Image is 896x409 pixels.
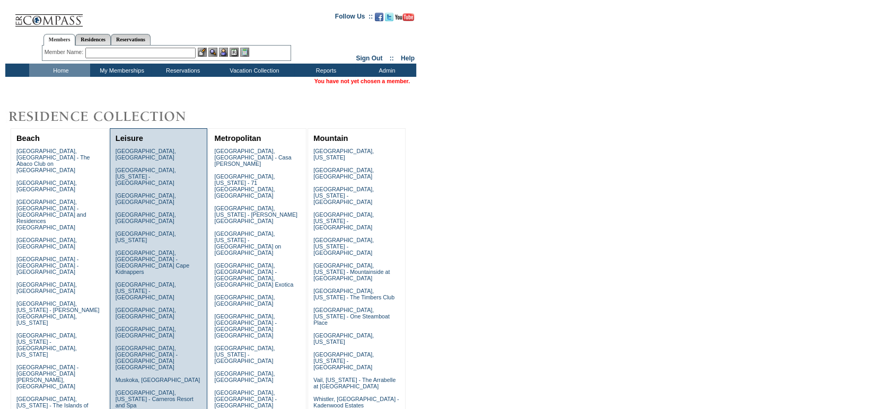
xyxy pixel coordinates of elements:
a: [GEOGRAPHIC_DATA] - [GEOGRAPHIC_DATA] - [GEOGRAPHIC_DATA] [16,256,78,275]
span: You have not yet chosen a member. [314,78,410,84]
a: [GEOGRAPHIC_DATA], [GEOGRAPHIC_DATA] - [GEOGRAPHIC_DATA] [GEOGRAPHIC_DATA] [116,345,178,370]
a: [GEOGRAPHIC_DATA], [US_STATE] [313,148,374,161]
a: [GEOGRAPHIC_DATA], [GEOGRAPHIC_DATA] [116,192,176,205]
img: b_edit.gif [198,48,207,57]
a: [GEOGRAPHIC_DATA], [US_STATE] - [GEOGRAPHIC_DATA], [US_STATE] [16,332,77,358]
a: [GEOGRAPHIC_DATA], [US_STATE] [313,332,374,345]
a: [GEOGRAPHIC_DATA], [US_STATE] - [PERSON_NAME][GEOGRAPHIC_DATA] [214,205,297,224]
td: Vacation Collection [212,64,294,77]
td: My Memberships [90,64,151,77]
a: [GEOGRAPHIC_DATA], [US_STATE] - Mountainside at [GEOGRAPHIC_DATA] [313,262,390,281]
a: Vail, [US_STATE] - The Arrabelle at [GEOGRAPHIC_DATA] [313,377,396,389]
a: [GEOGRAPHIC_DATA], [US_STATE] - [GEOGRAPHIC_DATA] [313,351,374,370]
span: :: [390,55,394,62]
a: [GEOGRAPHIC_DATA], [US_STATE] - [GEOGRAPHIC_DATA] on [GEOGRAPHIC_DATA] [214,230,281,256]
a: [GEOGRAPHIC_DATA], [GEOGRAPHIC_DATA] [116,211,176,224]
a: [GEOGRAPHIC_DATA], [GEOGRAPHIC_DATA] - [GEOGRAPHIC_DATA] and Residences [GEOGRAPHIC_DATA] [16,199,86,230]
img: Follow us on Twitter [385,13,393,21]
a: [GEOGRAPHIC_DATA], [GEOGRAPHIC_DATA] [313,167,374,180]
img: View [208,48,217,57]
td: Reports [294,64,355,77]
img: Destinations by Exclusive Resorts [5,106,212,127]
a: Sign Out [356,55,382,62]
img: b_calculator.gif [240,48,249,57]
a: Beach [16,134,40,143]
div: Member Name: [45,48,85,57]
a: [GEOGRAPHIC_DATA], [GEOGRAPHIC_DATA] [16,281,77,294]
a: [GEOGRAPHIC_DATA], [GEOGRAPHIC_DATA] [16,237,77,250]
td: Follow Us :: [335,12,373,24]
a: [GEOGRAPHIC_DATA], [US_STATE] - Carneros Resort and Spa [116,389,194,408]
a: [GEOGRAPHIC_DATA], [GEOGRAPHIC_DATA] [214,370,275,383]
a: Subscribe to our YouTube Channel [395,16,414,22]
a: [GEOGRAPHIC_DATA], [GEOGRAPHIC_DATA] [214,294,275,307]
a: [GEOGRAPHIC_DATA], [GEOGRAPHIC_DATA] - [GEOGRAPHIC_DATA] Cape Kidnappers [116,250,189,275]
a: Residences [75,34,111,45]
a: Follow us on Twitter [385,16,393,22]
a: [GEOGRAPHIC_DATA] - [GEOGRAPHIC_DATA][PERSON_NAME], [GEOGRAPHIC_DATA] [16,364,78,389]
a: [GEOGRAPHIC_DATA], [GEOGRAPHIC_DATA] - Casa [PERSON_NAME] [214,148,291,167]
a: Members [43,34,76,46]
a: Whistler, [GEOGRAPHIC_DATA] - Kadenwood Estates [313,396,399,408]
a: [GEOGRAPHIC_DATA], [GEOGRAPHIC_DATA] [16,180,77,192]
a: [GEOGRAPHIC_DATA], [US_STATE] - [GEOGRAPHIC_DATA] [313,211,374,230]
a: [GEOGRAPHIC_DATA], [US_STATE] - [GEOGRAPHIC_DATA] [313,186,374,205]
a: Leisure [116,134,143,143]
a: [GEOGRAPHIC_DATA], [US_STATE] [116,230,176,243]
a: [GEOGRAPHIC_DATA], [US_STATE] - [GEOGRAPHIC_DATA] [116,167,176,186]
td: Reservations [151,64,212,77]
a: Reservations [111,34,151,45]
a: Metropolitan [214,134,261,143]
a: [GEOGRAPHIC_DATA], [US_STATE] - [GEOGRAPHIC_DATA] [214,345,275,364]
a: Become our fan on Facebook [375,16,383,22]
img: Reservations [230,48,239,57]
a: [GEOGRAPHIC_DATA], [GEOGRAPHIC_DATA] - The Abaco Club on [GEOGRAPHIC_DATA] [16,148,90,173]
a: [GEOGRAPHIC_DATA], [GEOGRAPHIC_DATA] - [GEOGRAPHIC_DATA], [GEOGRAPHIC_DATA] Exotica [214,262,293,288]
img: Subscribe to our YouTube Channel [395,13,414,21]
a: Mountain [313,134,348,143]
a: [GEOGRAPHIC_DATA], [GEOGRAPHIC_DATA] [116,307,176,319]
a: Help [401,55,415,62]
td: Admin [355,64,416,77]
img: Impersonate [219,48,228,57]
img: Compass Home [14,5,83,27]
img: Become our fan on Facebook [375,13,383,21]
a: Muskoka, [GEOGRAPHIC_DATA] [116,377,200,383]
a: [GEOGRAPHIC_DATA], [GEOGRAPHIC_DATA] [116,326,176,339]
a: [GEOGRAPHIC_DATA], [US_STATE] - [PERSON_NAME][GEOGRAPHIC_DATA], [US_STATE] [16,300,100,326]
a: [GEOGRAPHIC_DATA], [GEOGRAPHIC_DATA] [116,148,176,161]
a: [GEOGRAPHIC_DATA], [US_STATE] - [GEOGRAPHIC_DATA] [116,281,176,300]
a: [GEOGRAPHIC_DATA], [US_STATE] - The Timbers Club [313,288,394,300]
a: [GEOGRAPHIC_DATA], [US_STATE] - 71 [GEOGRAPHIC_DATA], [GEOGRAPHIC_DATA] [214,173,275,199]
a: [GEOGRAPHIC_DATA], [US_STATE] - [GEOGRAPHIC_DATA] [313,237,374,256]
a: [GEOGRAPHIC_DATA], [GEOGRAPHIC_DATA] - [GEOGRAPHIC_DATA] [GEOGRAPHIC_DATA] [214,313,276,339]
a: [GEOGRAPHIC_DATA], [US_STATE] - One Steamboat Place [313,307,390,326]
td: Home [29,64,90,77]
